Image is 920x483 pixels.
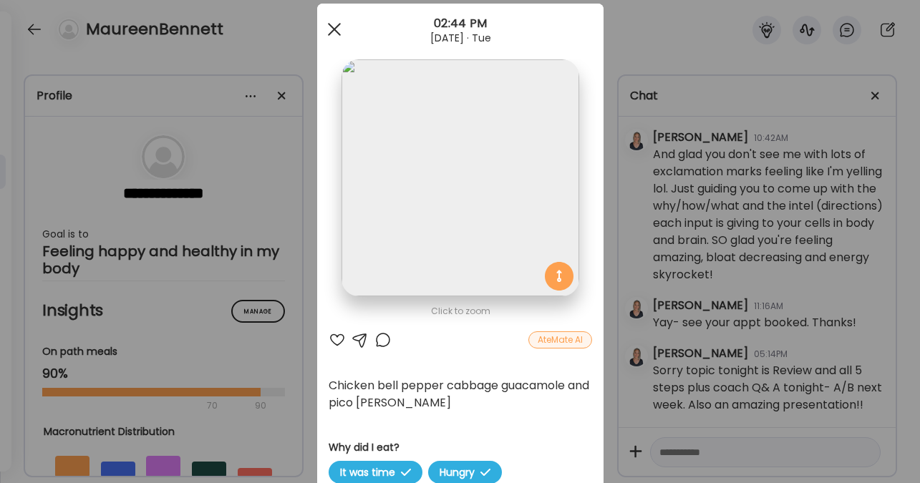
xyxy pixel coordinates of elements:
div: 02:44 PM [317,15,604,32]
div: Chicken bell pepper cabbage guacamole and pico [PERSON_NAME] [329,377,592,411]
img: images%2Fqk1UMNShLscvHbxrvy1CHX4G3og2%2FQGSAgpEhSw1qrrDl8Ldq%2FJn3K5SE4S1fTa9shQLwT_1080 [342,59,578,296]
div: [DATE] · Tue [317,32,604,44]
div: AteMate AI [528,331,592,348]
h3: Why did I eat? [329,440,592,455]
div: Click to zoom [329,303,592,320]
